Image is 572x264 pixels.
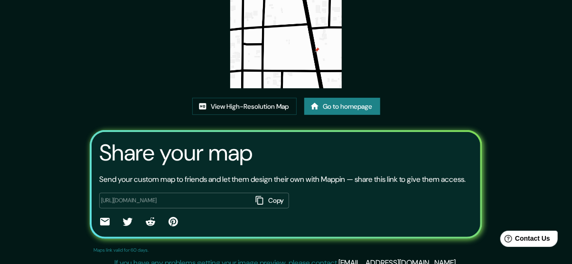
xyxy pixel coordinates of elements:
[99,174,466,185] p: Send your custom map to friends and let them design their own with Mappin — share this link to gi...
[304,98,380,115] a: Go to homepage
[99,140,253,166] h3: Share your map
[252,193,289,208] button: Copy
[94,246,149,254] p: Maps link valid for 60 days.
[488,227,562,254] iframe: Help widget launcher
[192,98,297,115] a: View High-Resolution Map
